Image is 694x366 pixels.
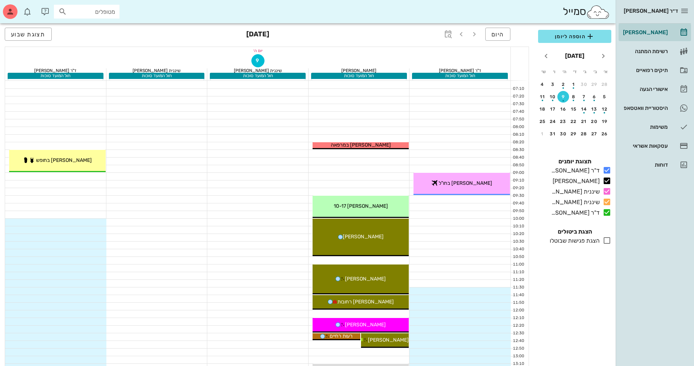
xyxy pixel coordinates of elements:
div: 10 [547,94,559,99]
div: 14 [578,107,590,112]
button: 30 [557,128,569,140]
button: 16 [557,103,569,115]
div: 2 [557,82,569,87]
div: 1 [568,82,580,87]
div: ד"ר [PERSON_NAME] [548,208,600,217]
div: 29 [568,131,580,136]
a: דוחות [619,156,691,174]
div: 11:20 [511,277,526,283]
div: 4 [537,82,548,87]
span: תג [21,6,26,10]
a: משימות [619,118,691,136]
a: תיקים רפואיים [619,61,691,79]
button: 4 [537,79,548,90]
button: 29 [568,128,580,140]
div: 08:20 [511,139,526,146]
span: [PERSON_NAME] במרפאה [331,142,391,148]
button: 18 [537,103,548,115]
button: 28 [599,79,611,90]
th: א׳ [601,65,611,78]
button: 25 [537,116,548,127]
div: 17 [547,107,559,112]
div: 11:30 [511,285,526,291]
span: 9 [252,57,264,64]
div: 11 [537,94,548,99]
div: 08:00 [511,124,526,130]
button: 26 [599,128,611,140]
div: יום ה׳ [5,47,510,54]
button: תצוגת שבוע [5,28,52,41]
div: רשימת המתנה [622,48,668,54]
div: 10:10 [511,223,526,230]
button: 22 [568,116,580,127]
div: 25 [537,119,548,124]
div: 10:50 [511,254,526,260]
div: [PERSON_NAME] [622,29,668,35]
span: חול המועד סוכות [142,73,172,78]
div: עסקאות אשראי [622,143,668,149]
div: 19 [599,119,611,124]
div: 30 [578,82,590,87]
div: אישורי הגעה [622,86,668,92]
button: 1 [537,128,548,140]
button: 2 [557,79,569,90]
div: הצגת פגישות שבוטלו [547,236,600,245]
div: 26 [599,131,611,136]
button: היום [485,28,510,41]
th: ג׳ [580,65,590,78]
div: 11:10 [511,269,526,275]
div: ד"ר [PERSON_NAME] [5,68,106,73]
div: 23 [557,119,569,124]
a: רשימת המתנה [619,43,691,60]
button: 30 [578,79,590,90]
h4: תצוגת יומנים [538,157,611,166]
div: משימות [622,124,668,130]
div: היסטוריית וואטסאפ [622,105,668,111]
button: 20 [589,116,600,127]
div: 08:40 [511,155,526,161]
span: רעות רחיים [330,333,353,339]
div: 28 [578,131,590,136]
div: 11:00 [511,262,526,268]
div: 08:10 [511,132,526,138]
div: 12:20 [511,323,526,329]
div: 30 [557,131,569,136]
h3: [DATE] [246,28,269,42]
div: שיננית [PERSON_NAME] [207,68,308,73]
div: 07:40 [511,109,526,115]
div: 07:10 [511,86,526,92]
span: [PERSON_NAME] בחופש 🩱🩴 [23,157,92,163]
div: שיננית [PERSON_NAME] [106,68,207,73]
div: 12 [599,107,611,112]
button: הוספה ליומן [538,30,611,43]
div: 18 [537,107,548,112]
th: ב׳ [591,65,600,78]
button: 10 [547,91,559,103]
span: [PERSON_NAME] [345,276,386,282]
div: 08:30 [511,147,526,153]
div: [PERSON_NAME] [550,177,600,186]
div: שיננית [PERSON_NAME] [548,198,600,207]
button: 11 [537,91,548,103]
div: 08:50 [511,162,526,168]
span: הוספה ליומן [544,32,605,41]
div: [PERSON_NAME] [309,68,409,73]
div: 11:50 [511,300,526,306]
div: 21 [578,119,590,124]
button: 9 [557,91,569,103]
button: חודש הבא [540,49,553,63]
button: חודש שעבר [597,49,610,63]
button: 21 [578,116,590,127]
div: תיקים רפואיים [622,67,668,73]
button: 15 [568,103,580,115]
div: 9 [557,94,569,99]
div: 12:50 [511,346,526,352]
div: 31 [547,131,559,136]
div: 07:20 [511,94,526,100]
button: 3 [547,79,559,90]
div: 27 [589,131,600,136]
th: ד׳ [570,65,579,78]
div: 07:50 [511,116,526,123]
span: [PERSON_NAME] 10-17 [334,203,388,209]
div: 7 [578,94,590,99]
